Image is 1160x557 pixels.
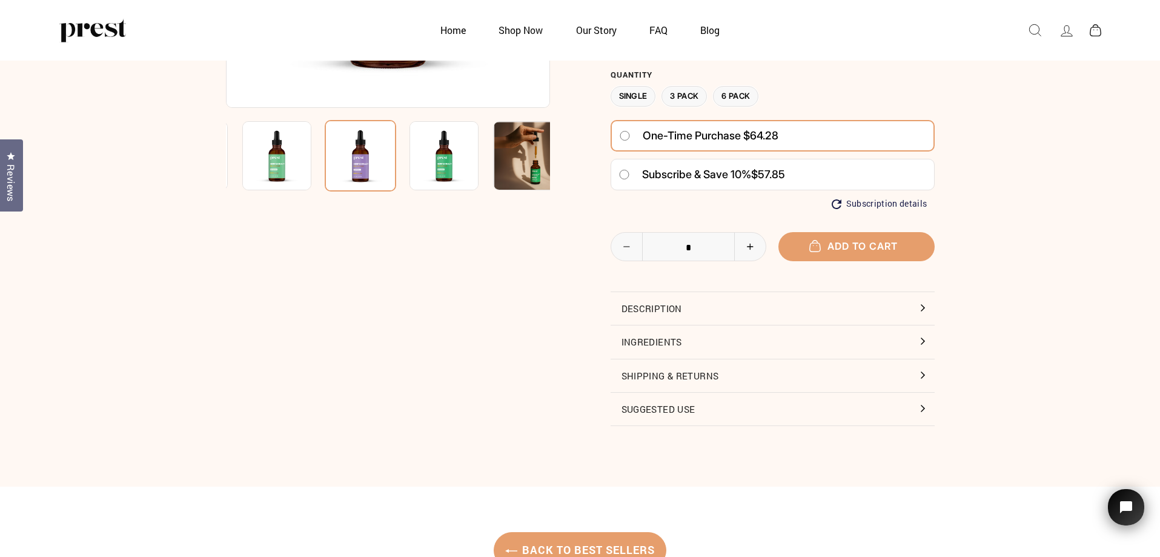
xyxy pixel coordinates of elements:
[815,240,898,252] span: Add to cart
[611,393,935,425] button: Suggested Use
[619,131,631,141] input: One-time purchase $64.28
[425,18,481,42] a: Home
[634,18,683,42] a: FAQ
[832,199,927,209] button: Subscription details
[611,233,766,262] input: quantity
[751,168,785,181] span: $57.85
[643,125,778,147] span: One-time purchase $64.28
[611,325,935,358] button: Ingredients
[493,121,562,190] img: CBD HEMP OIL 1 Ingredient
[734,233,766,261] button: Increase item quantity by one
[483,18,558,42] a: Shop Now
[59,18,126,42] img: PREST ORGANICS
[611,292,935,325] button: Description
[611,70,935,80] label: Quantity
[409,121,479,190] img: CBD HEMP OIL 1 Ingredient
[425,18,735,42] ul: Primary
[1092,472,1160,557] iframe: Tidio Chat
[611,359,935,392] button: Shipping & Returns
[561,18,632,42] a: Our Story
[661,86,707,107] label: 3 Pack
[325,120,396,192] img: CBD HEMP OIL 1 Ingredient
[618,170,630,179] input: Subscribe & save 10%$57.85
[242,121,311,190] img: CBD HEMP OIL 1 Ingredient
[611,86,656,107] label: Single
[713,86,758,107] label: 6 Pack
[778,232,935,261] button: Add to cart
[685,18,735,42] a: Blog
[611,233,643,261] button: Reduce item quantity by one
[642,168,751,181] span: Subscribe & save 10%
[846,199,927,209] span: Subscription details
[3,164,19,202] span: Reviews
